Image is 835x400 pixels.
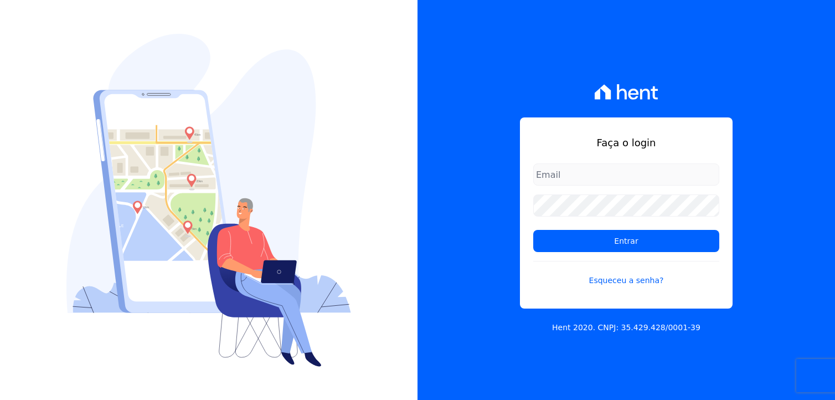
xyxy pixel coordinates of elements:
[533,135,719,150] h1: Faça o login
[533,230,719,252] input: Entrar
[533,261,719,286] a: Esqueceu a senha?
[552,322,700,334] p: Hent 2020. CNPJ: 35.429.428/0001-39
[533,163,719,186] input: Email
[66,34,351,367] img: Login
